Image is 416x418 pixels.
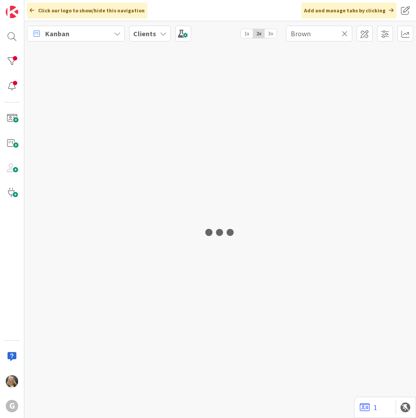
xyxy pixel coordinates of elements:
[360,402,377,413] a: 1
[241,29,253,38] span: 1x
[6,400,18,412] div: G
[133,29,156,38] b: Clients
[301,3,397,19] div: Add and manage tabs by clicking
[286,26,352,42] input: Quick Filter...
[45,28,69,39] span: Kanban
[27,3,147,19] div: Click our logo to show/hide this navigation
[6,375,18,388] img: DS
[6,6,18,18] img: Visit kanbanzone.com
[265,29,277,38] span: 3x
[253,29,265,38] span: 2x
